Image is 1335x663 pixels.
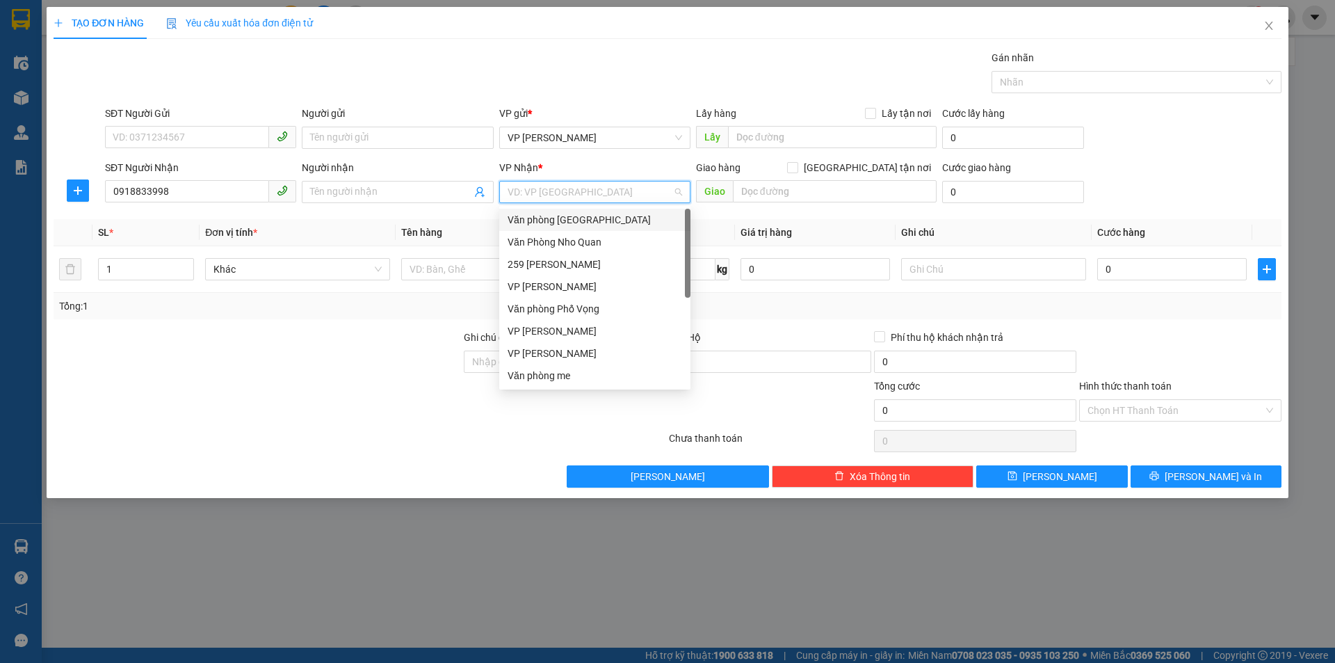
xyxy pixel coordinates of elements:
span: [PERSON_NAME] [1023,469,1097,484]
div: Văn phòng Phố Vọng [508,301,682,317]
div: VP [PERSON_NAME] [508,346,682,361]
div: Người nhận [302,160,493,175]
span: [GEOGRAPHIC_DATA] tận nơi [798,160,937,175]
label: Cước giao hàng [942,162,1011,173]
div: Văn Phòng Nho Quan [508,234,682,250]
div: SĐT Người Nhận [105,160,296,175]
span: [PERSON_NAME] [631,469,705,484]
span: plus [67,185,88,196]
span: save [1008,471,1017,482]
input: Cước giao hàng [942,181,1084,203]
div: Văn phòng me [499,365,690,387]
button: plus [67,179,89,202]
label: Cước lấy hàng [942,108,1005,119]
button: Close [1249,7,1288,46]
span: SL [98,227,109,238]
span: printer [1149,471,1159,482]
div: VP Thịnh Liệt [499,275,690,298]
input: VD: Bàn, Ghế [401,258,586,280]
div: Văn phòng Ninh Bình [499,209,690,231]
span: Đơn vị tính [205,227,257,238]
span: Yêu cầu xuất hóa đơn điện tử [166,17,313,29]
th: Ghi chú [896,219,1092,246]
button: [PERSON_NAME] [567,465,769,488]
div: VP Nguyễn Quốc Trị [499,320,690,342]
div: VP [PERSON_NAME] [508,323,682,339]
div: VP Trương Công Giai [499,342,690,365]
div: VP [PERSON_NAME] [508,279,682,294]
span: Giá trị hàng [741,227,792,238]
span: kg [715,258,729,280]
div: Chưa thanh toán [667,431,873,455]
div: 259 Lê Duẩn [499,253,690,275]
span: user-add [474,186,485,198]
input: Ghi Chú [901,258,1086,280]
span: TẠO ĐƠN HÀNG [54,17,144,29]
span: Khác [213,259,382,280]
button: plus [1258,258,1276,280]
div: Tổng: 1 [59,298,515,314]
span: Lấy [696,126,728,148]
span: Giao [696,180,733,202]
label: Gán nhãn [992,52,1034,63]
span: plus [1259,264,1275,275]
span: phone [277,131,288,142]
div: Văn phòng me [508,368,682,383]
span: Phí thu hộ khách nhận trả [885,330,1009,345]
div: Văn phòng Phố Vọng [499,298,690,320]
span: close [1263,20,1275,31]
input: Dọc đường [728,126,937,148]
button: save[PERSON_NAME] [976,465,1127,488]
button: deleteXóa Thông tin [772,465,974,488]
button: delete [59,258,81,280]
input: 0 [741,258,890,280]
div: 259 [PERSON_NAME] [508,257,682,272]
div: Văn Phòng Nho Quan [499,231,690,253]
img: icon [166,18,177,29]
label: Hình thức thanh toán [1079,381,1172,392]
span: plus [54,18,63,28]
span: Xóa Thông tin [850,469,910,484]
span: Giao hàng [696,162,741,173]
span: [PERSON_NAME] và In [1165,469,1262,484]
span: phone [277,185,288,196]
button: printer[PERSON_NAME] và In [1131,465,1281,488]
span: Cước hàng [1097,227,1145,238]
label: Ghi chú đơn hàng [464,332,540,343]
span: Lấy hàng [696,108,736,119]
span: VP Nhận [499,162,538,173]
div: Văn phòng [GEOGRAPHIC_DATA] [508,212,682,227]
span: Tên hàng [401,227,442,238]
div: VP gửi [499,106,690,121]
input: Ghi chú đơn hàng [464,351,666,373]
span: delete [834,471,844,482]
span: Lấy tận nơi [876,106,937,121]
span: Thu Hộ [669,332,701,343]
span: VP Thịnh Liệt [508,127,682,148]
div: SĐT Người Gửi [105,106,296,121]
input: Cước lấy hàng [942,127,1084,149]
div: Người gửi [302,106,493,121]
input: Dọc đường [733,180,937,202]
span: Tổng cước [874,381,920,392]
